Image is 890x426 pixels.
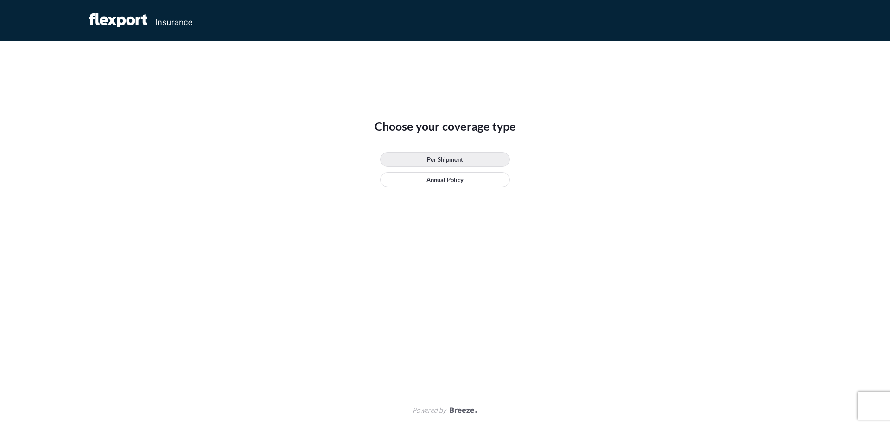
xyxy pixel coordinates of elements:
[380,152,510,167] a: Per Shipment
[426,175,464,184] p: Annual Policy
[380,172,510,187] a: Annual Policy
[427,155,463,164] p: Per Shipment
[375,119,516,134] span: Choose your coverage type
[413,406,446,415] span: Powered by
